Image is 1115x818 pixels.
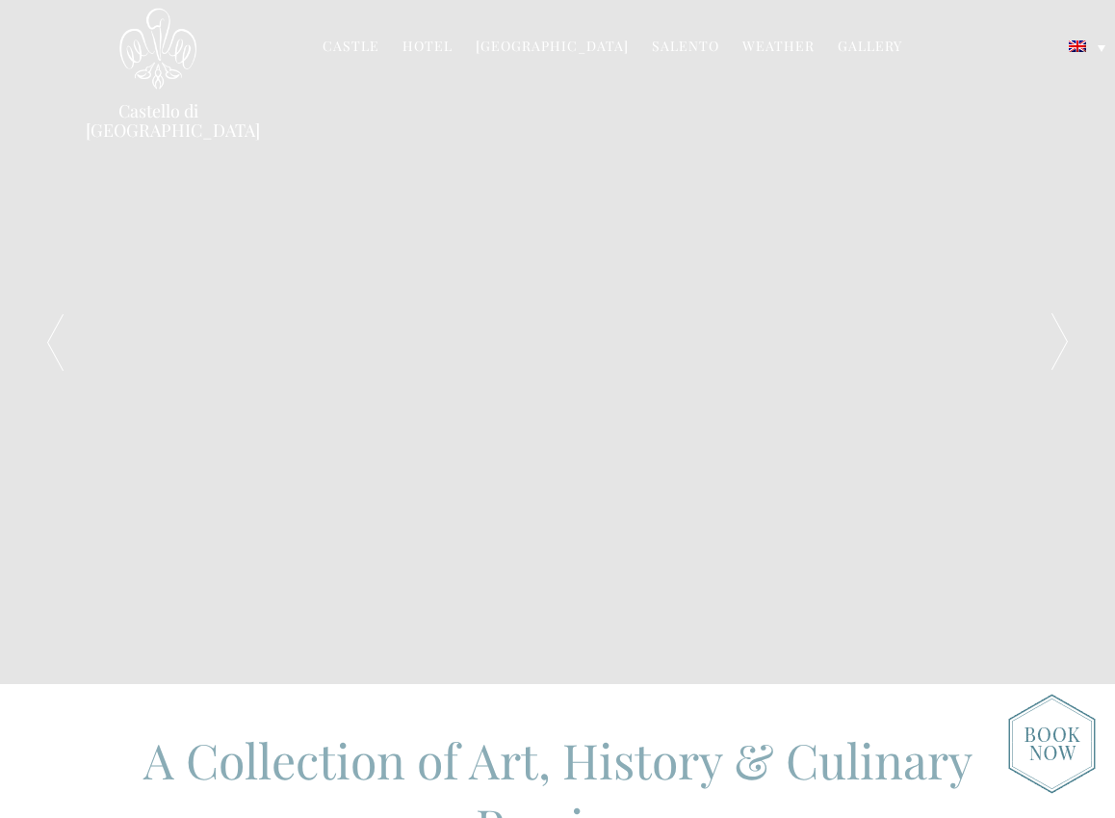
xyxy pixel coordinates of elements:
a: Weather [742,37,815,59]
a: Gallery [838,37,902,59]
img: new-booknow.png [1008,694,1096,794]
a: Salento [652,37,719,59]
a: Hotel [402,37,453,59]
a: Castle [323,37,379,59]
img: English [1069,40,1086,52]
a: Castello di [GEOGRAPHIC_DATA] [86,101,230,140]
a: [GEOGRAPHIC_DATA] [476,37,629,59]
img: Castello di Ugento [119,8,196,90]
